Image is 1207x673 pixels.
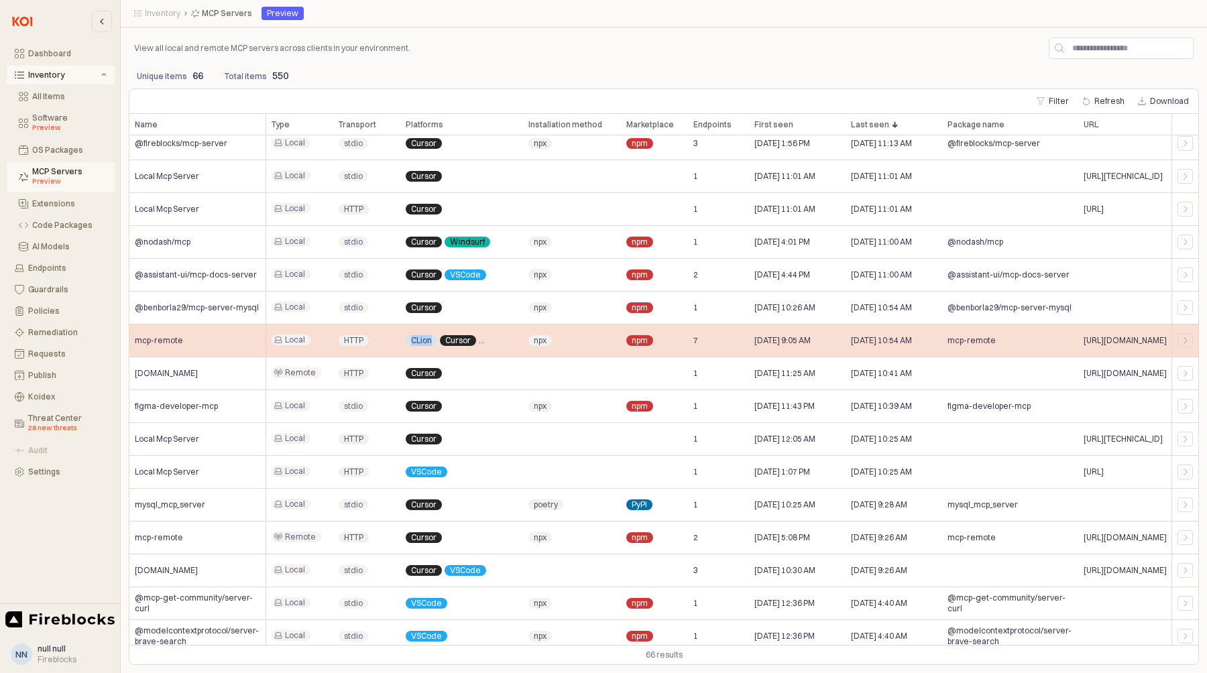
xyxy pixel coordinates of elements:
[534,335,547,346] span: npx
[7,109,115,138] button: Software
[947,237,1003,247] span: @nodash/mcp
[134,8,251,19] nav: Breadcrumbs
[285,334,305,345] span: Local
[632,499,647,510] span: PyPI
[344,237,363,247] span: stdio
[632,631,648,641] span: npm
[851,467,912,477] span: [DATE] 10:25 AM
[1077,93,1130,109] button: Refresh
[534,532,547,543] span: npx
[285,400,305,411] span: Local
[947,302,1072,313] span: @benborla29/mcp-server-mysql
[344,532,363,543] span: HTTP
[1084,171,1163,182] span: [URL][TECHNICAL_ID]
[285,466,305,477] span: Local
[693,335,698,346] span: 7
[411,269,437,280] span: Cursor
[32,145,107,155] div: OS Packages
[411,138,437,149] span: Cursor
[11,644,32,665] button: nn
[947,532,996,543] span: mcp-remote
[135,434,199,444] span: Local Mcp Server
[135,171,199,182] span: Local Mcp Server
[693,467,698,477] span: 1
[632,302,648,313] span: npm
[411,401,437,412] span: Cursor
[339,119,376,130] span: Transport
[693,204,698,215] span: 1
[1084,335,1167,346] span: [URL][DOMAIN_NAME]
[411,434,437,444] span: Cursor
[7,141,115,160] button: OS Packages
[754,631,815,641] span: [DATE] 12:36 PM
[851,565,907,576] span: [DATE] 9:26 AM
[693,302,698,313] span: 1
[135,532,183,543] span: mcp-remote
[411,368,437,379] span: Cursor
[272,69,288,83] p: 550
[7,387,115,406] button: Koidex
[754,269,810,280] span: [DATE] 4:44 PM
[406,119,443,130] span: Platforms
[285,564,305,575] span: Local
[28,371,107,380] div: Publish
[947,593,1073,614] span: @mcp-get-community/server-curl
[693,532,698,543] span: 2
[754,119,793,130] span: First seen
[285,236,305,247] span: Local
[754,171,815,182] span: [DATE] 11:01 AM
[693,565,698,576] span: 3
[32,221,107,230] div: Code Packages
[450,269,481,280] span: VSCode
[693,237,698,247] span: 1
[32,199,107,208] div: Extensions
[851,368,912,379] span: [DATE] 10:41 AM
[411,237,437,247] span: Cursor
[534,269,547,280] span: npx
[947,625,1073,647] span: @modelcontextprotocol/server-brave-search
[225,70,267,82] p: Total items
[411,532,437,543] span: Cursor
[947,401,1031,412] span: figma-developer-mcp
[32,167,107,187] div: MCP Servers
[344,401,363,412] span: stdio
[344,368,363,379] span: HTTP
[344,598,363,609] span: stdio
[28,423,107,434] div: 28 new threats
[851,532,907,543] span: [DATE] 9:26 AM
[947,499,1018,510] span: mysql_mcp_server
[344,269,363,280] span: stdio
[754,368,815,379] span: [DATE] 11:25 AM
[15,648,27,661] div: nn
[754,401,815,412] span: [DATE] 11:43 PM
[135,335,183,346] span: mcp-remote
[135,269,257,280] span: @assistant-ui/mcp-docs-server
[285,433,305,444] span: Local
[1084,204,1104,215] span: [URL]
[947,138,1040,149] span: @fireblocks/mcp-server
[754,204,815,215] span: [DATE] 11:01 AM
[411,204,437,215] span: Cursor
[851,119,889,130] span: Last seen
[534,237,547,247] span: npx
[344,302,363,313] span: stdio
[135,401,218,412] span: figma-developer-mcp
[1084,467,1104,477] span: [URL]
[135,237,190,247] span: @nodash/mcp
[1084,565,1167,576] span: [URL][DOMAIN_NAME]
[7,463,115,481] button: Settings
[632,138,648,149] span: npm
[947,269,1070,280] span: @assistant-ui/mcp-docs-server
[851,237,912,247] span: [DATE] 11:00 AM
[344,631,363,641] span: stdio
[851,631,907,641] span: [DATE] 4:40 AM
[285,630,305,641] span: Local
[1084,368,1167,379] span: [URL][DOMAIN_NAME]
[7,66,115,84] button: Inventory
[285,203,305,214] span: Local
[411,467,442,477] span: VSCode
[134,42,447,54] p: View all local and remote MCP servers across clients in your environment.
[534,499,558,510] span: poetry
[7,441,115,460] button: Audit
[450,565,481,576] span: VSCode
